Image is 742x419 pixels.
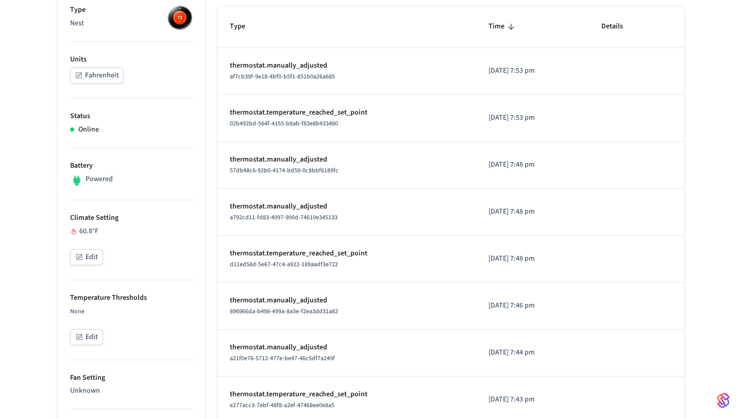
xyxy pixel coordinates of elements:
span: None [70,307,85,316]
p: thermostat.manually_adjusted [230,342,464,353]
p: Powered [86,174,113,185]
p: Online [78,124,99,135]
p: Unknown [70,385,193,396]
span: 02b492bd-564f-4155-b8ab-f83e8b433480 [230,119,338,128]
p: [DATE] 7:53 pm [488,112,577,123]
p: [DATE] 7:48 pm [488,206,577,217]
p: [DATE] 7:48 pm [488,159,577,170]
p: [DATE] 7:44 pm [488,347,577,358]
p: thermostat.manually_adjusted [230,154,464,165]
span: 57db48c6-92b0-4174-bd59-0c8bbf6189fc [230,166,339,175]
span: af7cb39f-9e18-4bf0-b5f1-851b0a26a685 [230,72,335,81]
p: Status [70,111,193,122]
p: Fan Setting [70,373,193,383]
p: Temperature Thresholds [70,293,193,303]
p: [DATE] 7:53 pm [488,66,577,76]
p: Battery [70,160,193,171]
p: thermostat.manually_adjusted [230,201,464,212]
p: [DATE] 7:46 pm [488,300,577,311]
button: Edit [70,329,103,345]
p: thermostat.temperature_reached_set_point [230,389,464,400]
span: Type [230,19,259,35]
p: Climate Setting [70,213,193,223]
span: a21f0e76-5712-477e-be47-46c5df7a249f [230,354,335,363]
p: thermostat.manually_adjusted [230,295,464,306]
span: Time [488,19,518,35]
button: Fahrenheit [70,68,124,84]
p: [DATE] 7:48 pm [488,253,577,264]
p: thermostat.manually_adjusted [230,60,464,71]
p: thermostat.temperature_reached_set_point [230,107,464,118]
p: [DATE] 7:43 pm [488,394,577,405]
span: 896966da-b498-499a-8a3e-f2ea3dd31a82 [230,307,338,316]
img: nest_learning_thermostat [167,5,193,30]
span: a792cd11-fd83-4097-900d-74610e345133 [230,213,338,222]
button: Edit [70,249,103,265]
p: Nest [70,18,193,29]
p: Type [70,5,193,15]
span: Details [601,19,636,35]
span: d11ed58d-5e67-47c4-a922-189aadf3e722 [230,260,338,269]
span: e277acc3-7ebf-48f8-a2ef-47468ee0e8a5 [230,401,334,410]
img: SeamLogoGradient.69752ec5.svg [717,392,730,409]
p: thermostat.temperature_reached_set_point [230,248,464,259]
div: 60.8 °F [70,226,193,237]
p: Units [70,54,193,65]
